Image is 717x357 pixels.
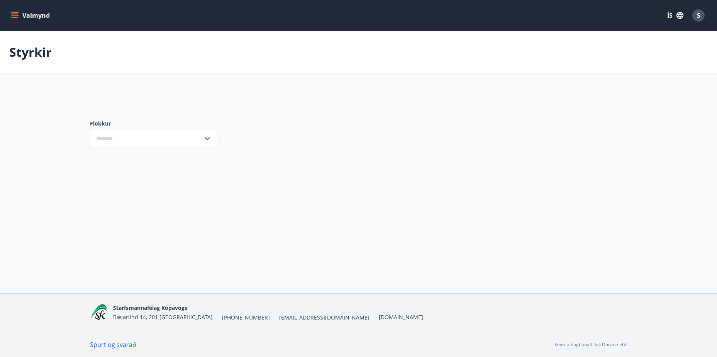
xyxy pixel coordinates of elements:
p: Styrkir [9,44,52,61]
span: S [697,11,700,20]
img: x5MjQkxwhnYn6YREZUTEa9Q4KsBUeQdWGts9Dj4O.png [90,304,107,321]
span: Starfsmannafélag Kópavogs [113,304,187,311]
span: Bæjarlind 14, 201 [GEOGRAPHIC_DATA] [113,313,213,321]
a: Spurt og svarað [90,340,136,349]
button: ÍS [663,8,688,22]
label: Flokkur [90,120,217,127]
button: S [689,6,708,25]
p: Keyrt á hugbúnaði frá Dorado ehf. [554,341,627,348]
a: [DOMAIN_NAME] [379,313,423,321]
span: [PHONE_NUMBER] [222,314,270,321]
button: menu [9,8,53,22]
span: [EMAIL_ADDRESS][DOMAIN_NAME] [279,314,370,321]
